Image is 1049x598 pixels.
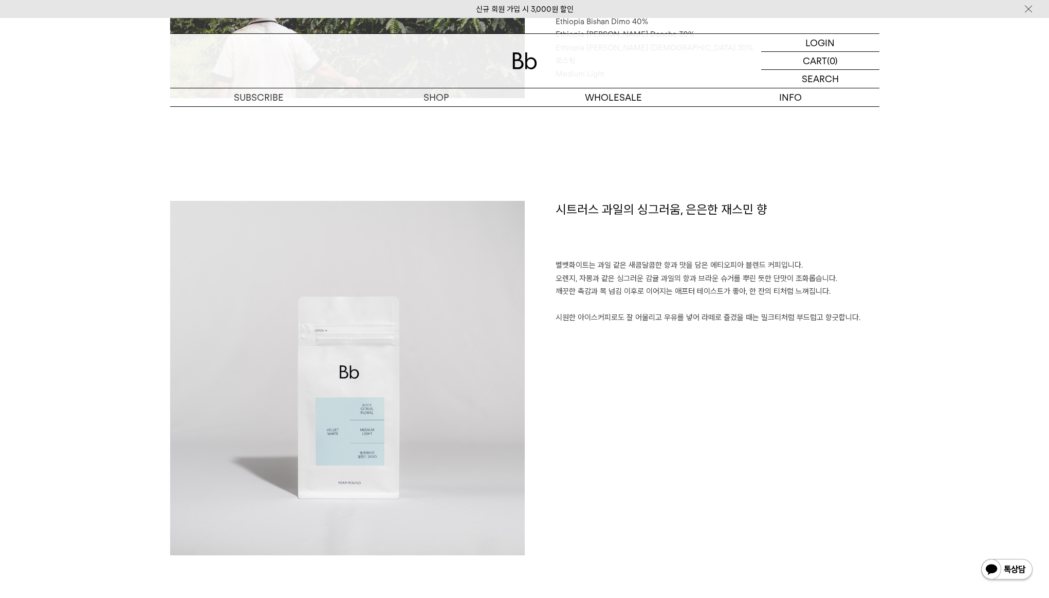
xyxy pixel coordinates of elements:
[347,88,525,106] a: SHOP
[556,259,879,325] p: 벨벳화이트는 과일 같은 새콤달콤한 향과 맛을 담은 에티오피아 블렌드 커피입니다. 오렌지, 자몽과 같은 싱그러운 감귤 과일의 향과 브라운 슈거를 뿌린 듯한 단맛이 조화롭습니다....
[803,52,827,69] p: CART
[170,88,347,106] a: SUBSCRIBE
[525,88,702,106] p: WHOLESALE
[761,52,879,70] a: CART (0)
[512,52,537,69] img: 로고
[476,5,574,14] a: 신규 회원 가입 시 3,000원 할인
[556,201,879,259] h1: 시트러스 과일의 싱그러움, 은은한 재스민 향
[170,201,525,555] img: 40677b1f57ba3577d6aed54f9346be37_112337.jpg
[761,34,879,52] a: LOGIN
[805,34,835,51] p: LOGIN
[827,52,838,69] p: (0)
[802,70,839,88] p: SEARCH
[980,558,1034,583] img: 카카오톡 채널 1:1 채팅 버튼
[702,88,879,106] p: INFO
